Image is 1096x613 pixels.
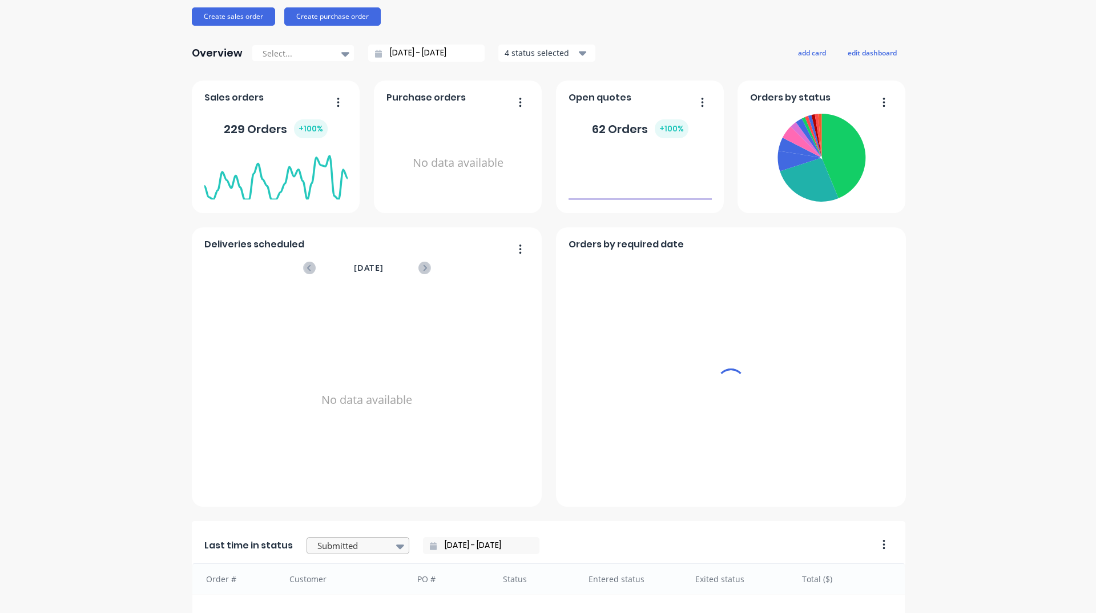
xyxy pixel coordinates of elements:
[354,262,384,274] span: [DATE]
[224,119,328,138] div: 229 Orders
[284,7,381,26] button: Create purchase order
[840,45,904,60] button: edit dashboard
[569,91,631,105] span: Open quotes
[204,238,304,251] span: Deliveries scheduled
[204,539,293,552] span: Last time in status
[791,45,833,60] button: add card
[655,119,688,138] div: + 100 %
[498,45,595,62] button: 4 status selected
[592,119,688,138] div: 62 Orders
[386,109,530,217] div: No data available
[192,7,275,26] button: Create sales order
[204,289,530,511] div: No data available
[294,119,328,138] div: + 100 %
[192,42,243,65] div: Overview
[750,91,831,105] span: Orders by status
[437,537,535,554] input: Filter by date
[204,91,264,105] span: Sales orders
[386,91,466,105] span: Purchase orders
[505,47,577,59] div: 4 status selected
